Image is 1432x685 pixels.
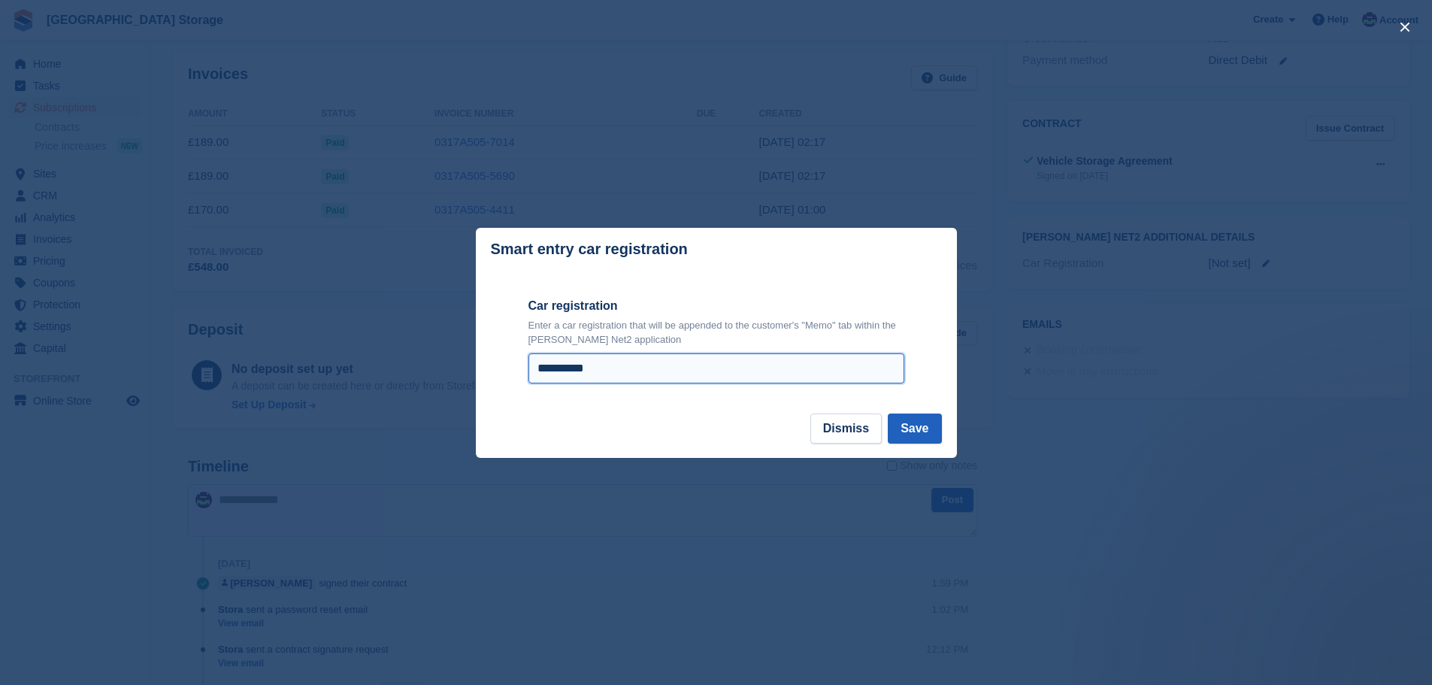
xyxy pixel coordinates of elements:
[528,297,904,315] label: Car registration
[1393,15,1417,39] button: close
[491,241,688,258] p: Smart entry car registration
[528,318,904,347] p: Enter a car registration that will be appended to the customer's "Memo" tab within the [PERSON_NA...
[810,414,882,444] button: Dismiss
[888,414,941,444] button: Save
